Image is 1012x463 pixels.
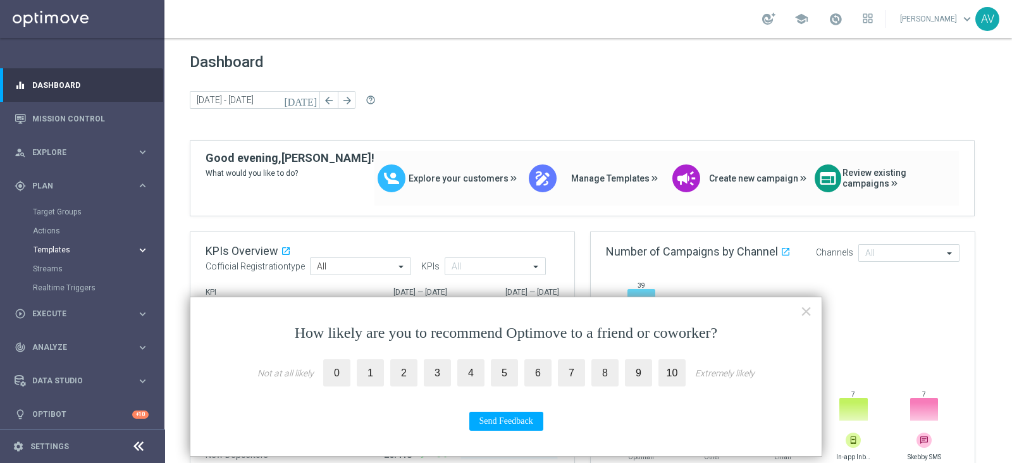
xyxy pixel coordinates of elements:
[32,398,132,431] a: Optibot
[34,246,137,254] div: Templates
[14,409,149,419] button: lightbulb Optibot +10
[33,207,132,217] a: Target Groups
[14,376,149,386] button: Data Studio keyboard_arrow_right
[33,259,163,278] div: Streams
[33,278,163,297] div: Realtime Triggers
[33,240,163,259] div: Templates
[15,409,26,420] i: lightbulb
[15,375,137,386] div: Data Studio
[323,359,350,386] label: 0
[32,102,149,135] a: Mission Control
[137,308,149,320] i: keyboard_arrow_right
[137,342,149,354] i: keyboard_arrow_right
[14,309,149,319] button: play_circle_outline Execute keyboard_arrow_right
[960,12,974,26] span: keyboard_arrow_down
[137,375,149,387] i: keyboard_arrow_right
[899,9,975,28] a: [PERSON_NAME]keyboard_arrow_down
[33,264,132,274] a: Streams
[33,221,163,240] div: Actions
[524,359,552,386] label: 6
[794,12,808,26] span: school
[15,180,137,192] div: Plan
[33,202,163,221] div: Target Groups
[15,342,26,353] i: track_changes
[14,147,149,157] button: person_search Explore keyboard_arrow_right
[32,182,137,190] span: Plan
[257,368,314,378] div: Not at all likely
[33,245,149,255] button: Templates keyboard_arrow_right
[15,308,26,319] i: play_circle_outline
[625,359,652,386] label: 9
[32,377,137,385] span: Data Studio
[469,412,543,431] button: Send Feedback
[357,359,384,386] label: 1
[15,147,137,158] div: Explore
[137,244,149,256] i: keyboard_arrow_right
[695,368,755,378] div: Extremely likely
[14,342,149,352] button: track_changes Analyze keyboard_arrow_right
[457,359,484,386] label: 4
[33,283,132,293] a: Realtime Triggers
[15,342,137,353] div: Analyze
[32,149,137,156] span: Explore
[14,181,149,191] button: gps_fixed Plan keyboard_arrow_right
[491,359,518,386] label: 5
[132,411,149,419] div: +10
[32,343,137,351] span: Analyze
[424,359,451,386] label: 3
[15,398,149,431] div: Optibot
[15,102,149,135] div: Mission Control
[390,359,417,386] label: 2
[14,80,149,90] button: equalizer Dashboard
[13,441,24,452] i: settings
[15,308,137,319] div: Execute
[30,443,69,450] a: Settings
[15,68,149,102] div: Dashboard
[591,359,619,386] label: 8
[33,226,132,236] a: Actions
[558,359,585,386] label: 7
[32,310,137,318] span: Execute
[34,246,124,254] span: Templates
[15,147,26,158] i: person_search
[14,114,149,124] button: Mission Control
[15,80,26,91] i: equalizer
[800,301,812,321] button: Close
[32,68,149,102] a: Dashboard
[137,180,149,192] i: keyboard_arrow_right
[15,180,26,192] i: gps_fixed
[137,146,149,158] i: keyboard_arrow_right
[216,323,796,344] p: How likely are you to recommend Optimove to a friend or coworker?
[975,7,999,31] div: AV
[658,359,686,386] label: 10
